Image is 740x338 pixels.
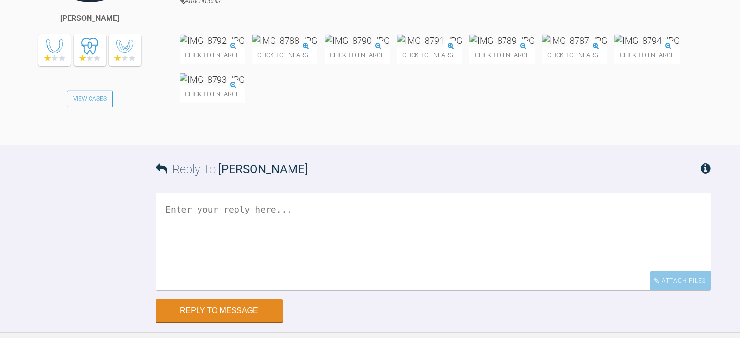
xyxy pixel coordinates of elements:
[469,35,535,47] img: IMG_8789.JPG
[67,91,113,107] a: View Cases
[614,47,680,64] span: Click to enlarge
[60,12,119,25] div: [PERSON_NAME]
[397,47,462,64] span: Click to enlarge
[325,35,390,47] img: IMG_8790.JPG
[180,73,245,86] img: IMG_8793.JPG
[397,35,462,47] img: IMG_8791.JPG
[325,47,390,64] span: Click to enlarge
[218,162,307,176] span: [PERSON_NAME]
[180,86,245,103] span: Click to enlarge
[180,47,245,64] span: Click to enlarge
[542,47,607,64] span: Click to enlarge
[650,271,711,290] div: Attach Files
[469,47,535,64] span: Click to enlarge
[614,35,680,47] img: IMG_8794.JPG
[156,299,283,322] button: Reply to Message
[252,35,317,47] img: IMG_8788.JPG
[252,47,317,64] span: Click to enlarge
[180,35,245,47] img: IMG_8792.JPG
[156,160,307,178] h3: Reply To
[542,35,607,47] img: IMG_8787.JPG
